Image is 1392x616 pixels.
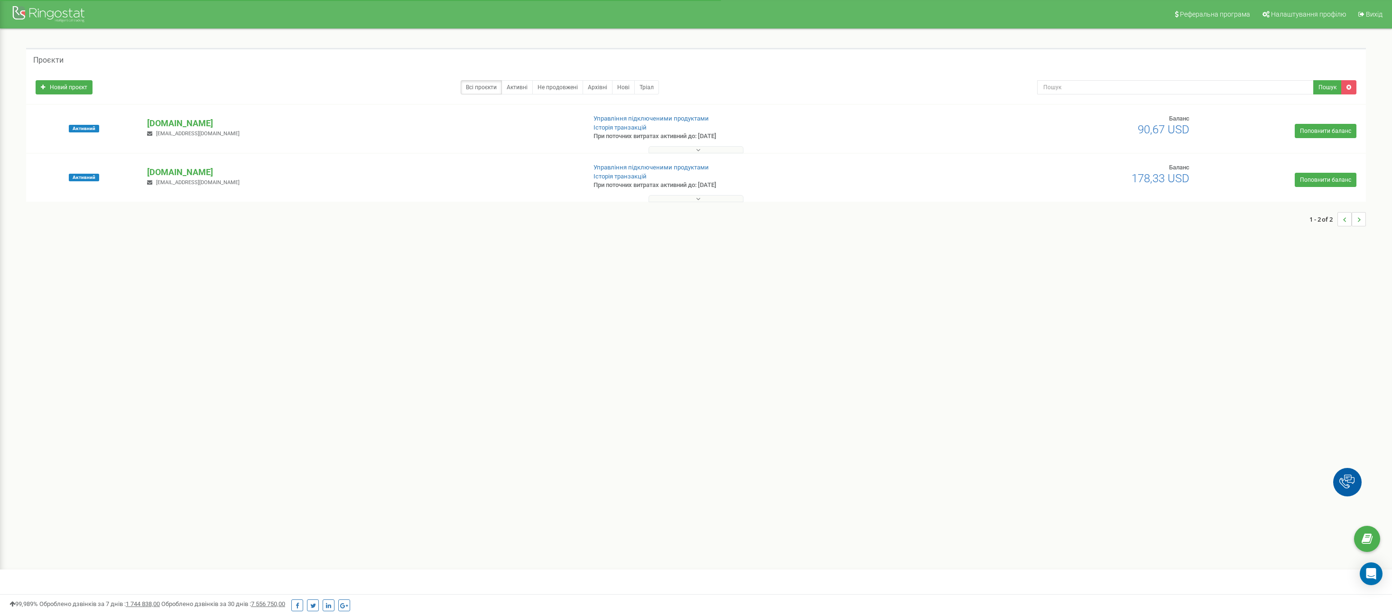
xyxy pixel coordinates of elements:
span: Баланс [1169,164,1189,171]
a: Новий проєкт [36,80,93,94]
span: Активний [69,125,99,132]
a: Поповнити баланс [1295,124,1356,138]
div: Open Intercom Messenger [1360,562,1383,585]
a: Всі проєкти [461,80,502,94]
span: Активний [69,174,99,181]
a: Історія транзакцій [594,124,647,131]
nav: ... [1309,203,1366,236]
span: 178,33 USD [1132,172,1189,185]
span: Налаштування профілю [1271,10,1346,18]
input: Пошук [1037,80,1314,94]
p: При поточних витратах активний до: [DATE] [594,132,913,141]
p: [DOMAIN_NAME] [147,117,578,130]
span: 90,67 USD [1138,123,1189,136]
a: Тріал [634,80,659,94]
p: [DOMAIN_NAME] [147,166,578,178]
a: Поповнити баланс [1295,173,1356,187]
a: Нові [612,80,635,94]
a: Управління підключеними продуктами [594,164,709,171]
p: При поточних витратах активний до: [DATE] [594,181,913,190]
span: Вихід [1366,10,1383,18]
a: Управління підключеними продуктами [594,115,709,122]
a: Активні [501,80,533,94]
span: Баланс [1169,115,1189,122]
span: [EMAIL_ADDRESS][DOMAIN_NAME] [156,131,240,137]
a: Архівні [583,80,612,94]
a: Історія транзакцій [594,173,647,180]
h5: Проєкти [33,56,64,65]
span: [EMAIL_ADDRESS][DOMAIN_NAME] [156,179,240,186]
span: Реферальна програма [1180,10,1250,18]
span: 1 - 2 of 2 [1309,212,1337,226]
a: Не продовжені [532,80,583,94]
button: Пошук [1313,80,1342,94]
